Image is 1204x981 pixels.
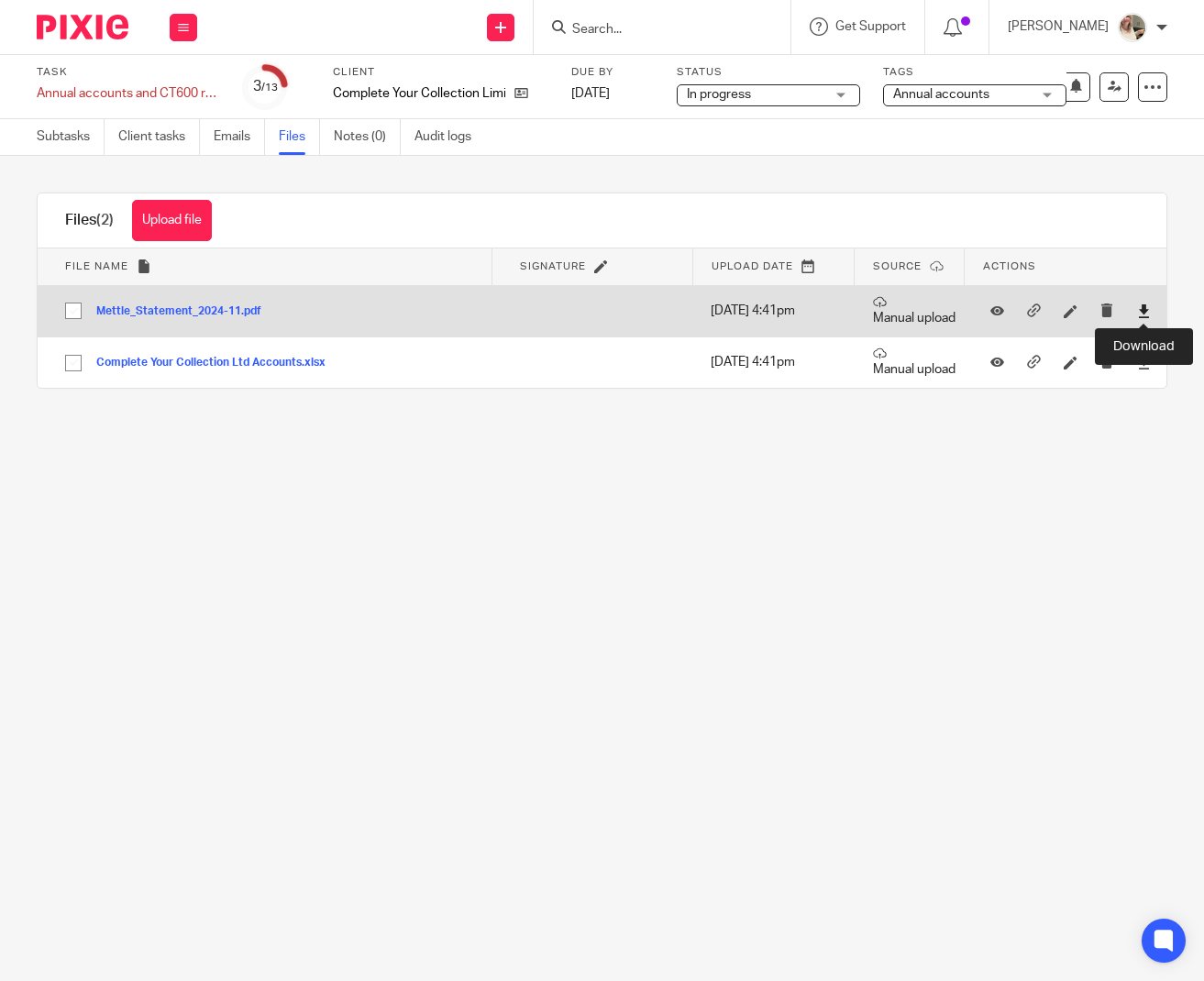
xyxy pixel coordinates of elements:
span: Actions [983,261,1036,271]
span: Source [873,261,922,271]
button: Upload file [132,200,212,241]
input: Select [56,293,91,328]
a: Download [1137,302,1151,320]
a: Files [279,119,320,155]
div: Annual accounts and CT600 return [37,84,220,103]
p: Complete Your Collection Limited [333,84,505,103]
p: Manual upload [873,295,955,327]
span: File name [65,261,128,271]
span: Get Support [835,20,906,33]
input: Search [570,22,735,39]
span: [DATE] [571,87,610,100]
span: Annual accounts [893,88,989,101]
label: Status [677,65,860,80]
label: Task [37,65,220,80]
label: Client [333,65,548,80]
h1: Files [65,211,114,230]
p: [DATE] 4:41pm [711,353,845,371]
button: Mettle_Statement_2024-11.pdf [96,305,275,318]
span: (2) [96,213,114,227]
p: [DATE] 4:41pm [711,302,845,320]
img: Pixie [37,15,128,39]
span: Upload date [712,261,793,271]
span: Signature [520,261,586,271]
div: 3 [253,76,278,97]
label: Due by [571,65,654,80]
p: [PERSON_NAME] [1008,17,1109,36]
span: In progress [687,88,751,101]
a: Notes (0) [334,119,401,155]
button: Complete Your Collection Ltd Accounts.xlsx [96,357,339,369]
p: Manual upload [873,347,955,379]
a: Subtasks [37,119,105,155]
label: Tags [883,65,1066,80]
a: Emails [214,119,265,155]
input: Select [56,346,91,380]
a: Audit logs [414,119,485,155]
a: Client tasks [118,119,200,155]
img: A3ABFD03-94E6-44F9-A09D-ED751F5F1762.jpeg [1118,13,1147,42]
small: /13 [261,83,278,93]
a: Download [1137,353,1151,371]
